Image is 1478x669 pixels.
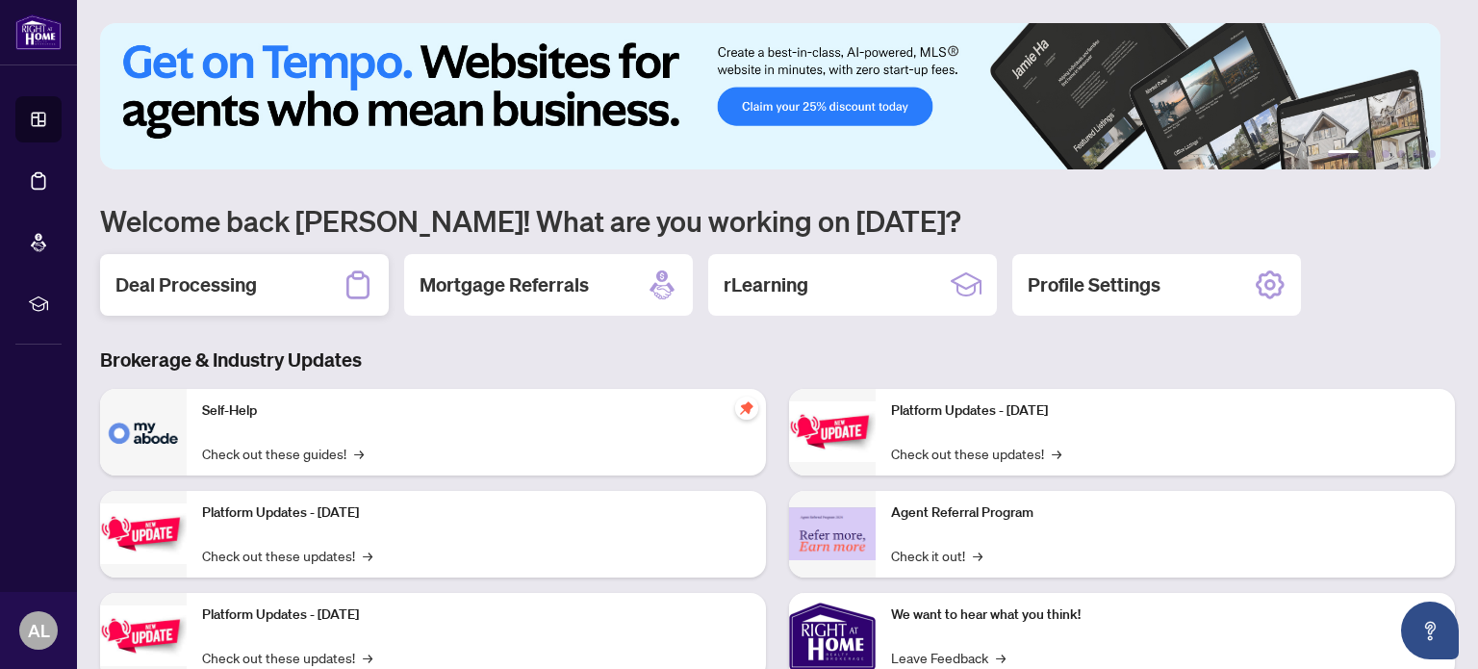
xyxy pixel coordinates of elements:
span: → [996,647,1006,668]
button: 5 [1413,150,1420,158]
img: Self-Help [100,389,187,476]
p: We want to hear what you think! [891,605,1440,626]
h2: Mortgage Referrals [420,271,589,298]
p: Platform Updates - [DATE] [202,502,751,524]
span: AL [28,617,50,644]
img: Platform Updates - June 23, 2025 [789,401,876,462]
button: 6 [1428,150,1436,158]
button: Open asap [1401,602,1459,659]
h3: Brokerage & Industry Updates [100,347,1455,373]
p: Agent Referral Program [891,502,1440,524]
a: Check out these guides!→ [202,443,364,464]
p: Platform Updates - [DATE] [202,605,751,626]
h2: Profile Settings [1028,271,1160,298]
button: 1 [1328,150,1359,158]
span: → [363,647,372,668]
span: → [1052,443,1061,464]
h2: rLearning [724,271,808,298]
img: Agent Referral Program [789,507,876,560]
a: Check out these updates!→ [202,545,372,566]
img: Platform Updates - July 21, 2025 [100,605,187,666]
a: Check out these updates!→ [202,647,372,668]
span: → [354,443,364,464]
a: Check it out!→ [891,545,982,566]
span: pushpin [735,397,758,420]
button: 3 [1382,150,1389,158]
button: 2 [1366,150,1374,158]
a: Leave Feedback→ [891,647,1006,668]
a: Check out these updates!→ [891,443,1061,464]
p: Self-Help [202,400,751,422]
img: Slide 0 [100,23,1440,169]
img: logo [15,14,62,50]
button: 4 [1397,150,1405,158]
p: Platform Updates - [DATE] [891,400,1440,422]
span: → [363,545,372,566]
h1: Welcome back [PERSON_NAME]! What are you working on [DATE]? [100,202,1455,239]
img: Platform Updates - September 16, 2025 [100,503,187,564]
span: → [973,545,982,566]
h2: Deal Processing [115,271,257,298]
